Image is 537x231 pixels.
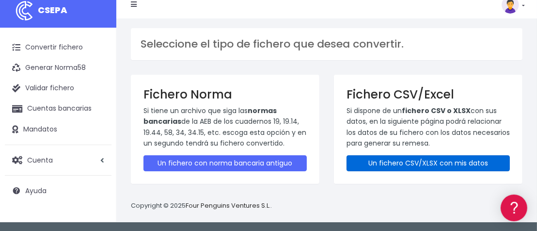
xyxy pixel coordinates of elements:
a: Cuentas bancarias [5,99,111,119]
span: Ayuda [25,186,47,196]
a: Four Penguins Ventures S.L. [186,201,270,210]
a: Generar Norma58 [5,58,111,78]
h3: Fichero Norma [143,87,307,101]
a: Mandatos [5,119,111,140]
span: CSEPA [38,4,67,16]
span: Cuenta [27,155,53,165]
a: Validar fichero [5,78,111,99]
a: Ayuda [5,181,111,201]
a: Un fichero CSV/XLSX con mis datos [347,155,510,171]
h3: Seleccione el tipo de fichero que desea convertir. [141,38,513,50]
a: Cuenta [5,150,111,170]
p: Si dispone de un con sus datos, en la siguiente página podrá relacionar los datos de su fichero c... [347,105,510,149]
p: Copyright © 2025 . [131,201,272,211]
a: Convertir fichero [5,37,111,58]
a: Un fichero con norma bancaria antiguo [143,155,307,171]
p: Si tiene un archivo que siga las de la AEB de los cuadernos 19, 19.14, 19.44, 58, 34, 34.15, etc.... [143,105,307,149]
strong: fichero CSV o XLSX [402,106,471,115]
h3: Fichero CSV/Excel [347,87,510,101]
